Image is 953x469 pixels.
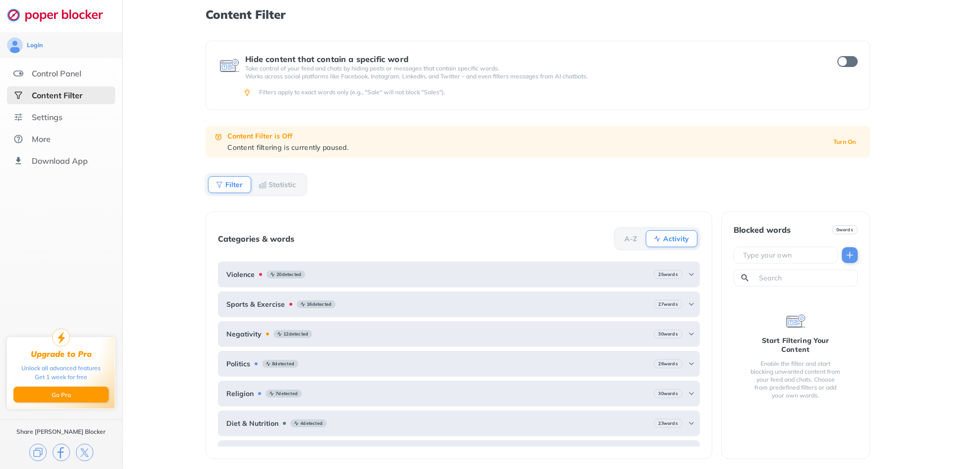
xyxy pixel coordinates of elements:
[833,138,856,145] b: Turn On
[226,360,250,368] b: Politics
[226,390,254,398] b: Religion
[283,331,308,337] b: 12 detected
[658,301,678,308] b: 27 words
[658,271,678,278] b: 25 words
[734,225,791,234] div: Blocked words
[658,390,678,397] b: 30 words
[218,234,294,243] div: Categories & words
[225,182,243,188] b: Filter
[32,134,51,144] div: More
[658,360,678,367] b: 26 words
[259,88,856,96] div: Filters apply to exact words only (e.g., "Sale" will not block "Sales").
[13,68,23,78] img: features.svg
[76,444,93,461] img: x.svg
[16,428,106,436] div: Share [PERSON_NAME] Blocker
[245,65,819,72] p: Take control of your feed and chats by hiding posts or messages that contain specific words.
[300,420,323,427] b: 4 detected
[227,132,292,140] b: Content Filter is Off
[226,270,255,278] b: Violence
[7,8,114,22] img: logo-webpage.svg
[245,72,819,80] p: Works across social platforms like Facebook, Instagram, LinkedIn, and Twitter – and even filters ...
[227,143,821,152] div: Content filtering is currently paused.
[749,336,842,354] div: Start Filtering Your Content
[13,387,109,402] button: Go Pro
[663,236,689,242] b: Activity
[272,360,294,367] b: 8 detected
[29,444,47,461] img: copy.svg
[245,55,819,64] div: Hide content that contain a specific word
[758,273,853,283] input: Search
[658,331,678,337] b: 30 words
[275,390,298,397] b: 7 detected
[13,156,23,166] img: download-app.svg
[32,68,81,78] div: Control Panel
[32,112,63,122] div: Settings
[215,181,223,189] img: Filter
[52,329,70,346] img: upgrade-to-pro.svg
[226,330,262,338] b: Negativity
[53,444,70,461] img: facebook.svg
[624,236,637,242] b: A-Z
[307,301,332,308] b: 16 detected
[742,250,833,260] input: Type your own
[27,41,43,49] div: Login
[658,420,678,427] b: 23 words
[226,300,285,308] b: Sports & Exercise
[205,8,870,21] h1: Content Filter
[32,156,88,166] div: Download App
[21,364,101,373] div: Unlock all advanced features
[226,419,278,427] b: Diet & Nutrition
[836,226,853,233] b: 0 words
[13,112,23,122] img: settings.svg
[31,349,92,359] div: Upgrade to Pro
[276,271,301,278] b: 20 detected
[269,182,296,188] b: Statistic
[653,235,661,243] img: Activity
[13,90,23,100] img: social-selected.svg
[32,90,82,100] div: Content Filter
[259,181,267,189] img: Statistic
[749,360,842,400] div: Enable the filter and start blocking unwanted content from your feed and chats. Choose from prede...
[13,134,23,144] img: about.svg
[35,373,87,382] div: Get 1 week for free
[7,37,23,53] img: avatar.svg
